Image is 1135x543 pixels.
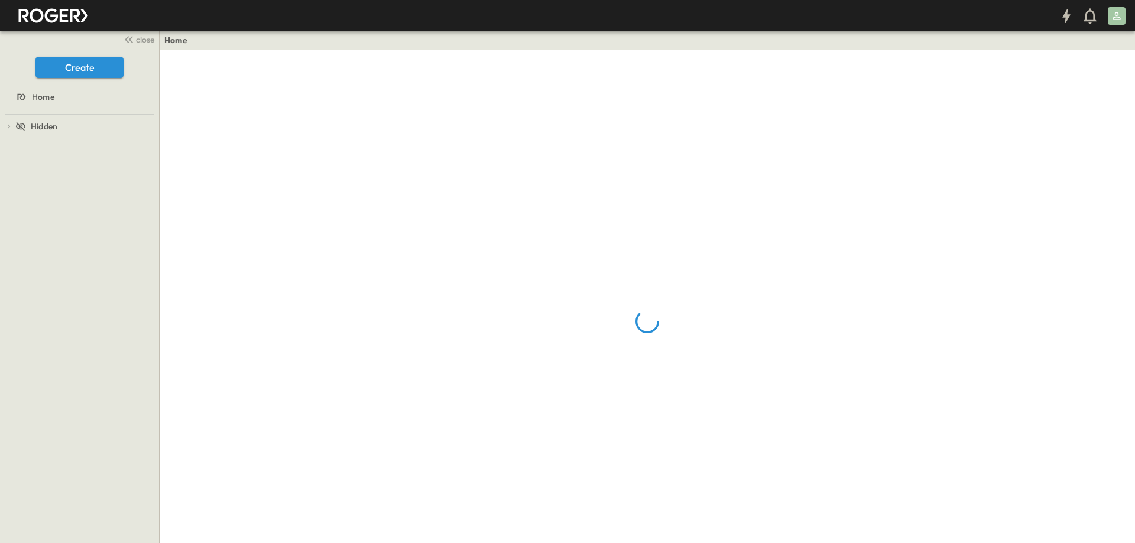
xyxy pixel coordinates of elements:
[32,91,54,103] span: Home
[136,34,154,45] span: close
[164,34,194,46] nav: breadcrumbs
[164,34,187,46] a: Home
[119,31,157,47] button: close
[2,89,154,105] a: Home
[35,57,124,78] button: Create
[31,121,57,132] span: Hidden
